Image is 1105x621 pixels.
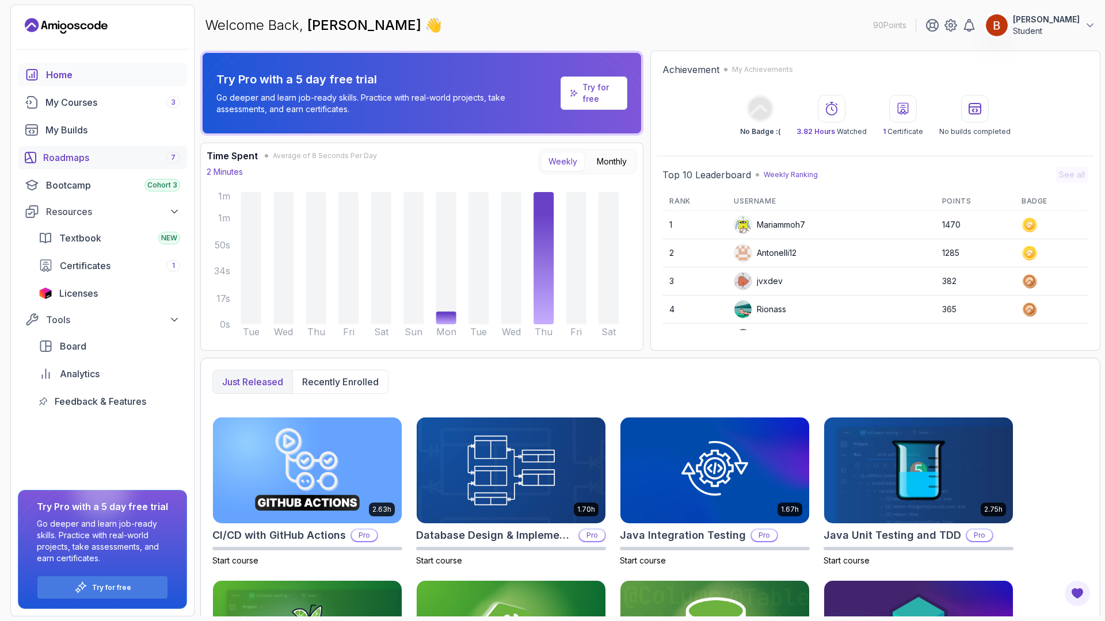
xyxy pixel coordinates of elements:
[620,527,746,543] h2: Java Integration Testing
[25,17,108,35] a: Landing page
[39,287,52,299] img: jetbrains icon
[935,239,1015,267] td: 1285
[161,233,177,243] span: NEW
[734,216,805,234] div: Mariammoh7
[243,326,260,338] tspan: Tue
[541,152,585,171] button: Weekly
[986,14,1008,36] img: user profile image
[212,555,258,565] span: Start course
[662,296,727,324] td: 4
[502,326,521,338] tspan: Wed
[797,127,867,136] p: Watched
[589,152,634,171] button: Monthly
[60,259,110,273] span: Certificates
[60,339,86,353] span: Board
[46,205,180,218] div: Resources
[218,190,230,202] tspan: 1m
[18,63,187,86] a: home
[220,319,230,330] tspan: 0s
[824,555,870,565] span: Start course
[764,170,818,179] p: Weekly Ranking
[824,417,1013,566] a: Java Unit Testing and TDD card2.75hJava Unit Testing and TDDProStart course
[171,153,176,162] span: 7
[55,394,146,408] span: Feedback & Features
[662,168,751,182] h2: Top 10 Leaderboard
[18,118,187,141] a: builds
[662,211,727,239] td: 1
[577,505,595,514] p: 1.70h
[18,309,187,330] button: Tools
[662,324,727,352] td: 5
[43,151,180,164] div: Roadmaps
[620,417,809,523] img: Java Integration Testing card
[436,326,456,338] tspan: Mon
[580,530,605,541] p: Pro
[307,17,425,33] span: [PERSON_NAME]
[92,583,131,592] a: Try for free
[171,98,176,107] span: 3
[292,370,388,393] button: Recently enrolled
[207,149,258,163] h3: Time Spent
[46,313,180,327] div: Tools
[734,328,817,347] div: loftyeagle5a591
[46,178,180,192] div: Bootcamp
[883,127,886,136] span: 1
[620,555,666,565] span: Start course
[405,326,422,338] tspan: Sun
[307,326,325,338] tspan: Thu
[1064,580,1091,607] button: Open Feedback Button
[935,192,1015,211] th: Points
[416,527,574,543] h2: Database Design & Implementation
[207,166,243,178] p: 2 Minutes
[18,201,187,222] button: Resources
[620,417,810,566] a: Java Integration Testing card1.67hJava Integration TestingProStart course
[212,527,346,543] h2: CI/CD with GitHub Actions
[601,326,616,338] tspan: Sat
[46,68,180,82] div: Home
[172,261,175,270] span: 1
[935,296,1015,324] td: 365
[752,530,777,541] p: Pro
[734,244,752,262] img: user profile image
[732,65,793,74] p: My Achievements
[32,227,187,250] a: textbook
[216,92,556,115] p: Go deeper and learn job-ready skills. Practice with real-world projects, take assessments, and ea...
[797,127,835,136] span: 3.82 Hours
[213,417,402,523] img: CI/CD with GitHub Actions card
[734,301,752,318] img: user profile image
[37,576,168,599] button: Try for free
[302,375,379,389] p: Recently enrolled
[935,211,1015,239] td: 1470
[216,71,556,87] p: Try Pro with a 5 day free trial
[985,14,1096,37] button: user profile image[PERSON_NAME]Student
[45,123,180,137] div: My Builds
[32,282,187,305] a: licenses
[734,244,797,262] div: Antonelli12
[417,417,605,523] img: Database Design & Implementation card
[570,326,582,338] tspan: Fri
[734,216,752,233] img: default monster avatar
[213,370,292,393] button: Just released
[214,265,230,277] tspan: 34s
[662,267,727,296] td: 3
[734,300,786,319] div: Rionass
[935,324,1015,352] td: 263
[372,505,391,514] p: 2.63h
[147,181,177,190] span: Cohort 3
[32,362,187,385] a: analytics
[18,174,187,197] a: bootcamp
[32,254,187,277] a: certificates
[535,326,552,338] tspan: Thu
[59,231,101,245] span: Textbook
[1013,25,1080,37] p: Student
[740,127,780,136] p: No Badge :(
[824,417,1013,523] img: Java Unit Testing and TDD card
[734,272,783,290] div: jvxdev
[222,375,283,389] p: Just released
[274,326,293,338] tspan: Wed
[662,239,727,267] td: 2
[352,530,377,541] p: Pro
[1015,192,1088,211] th: Badge
[984,505,1003,514] p: 2.75h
